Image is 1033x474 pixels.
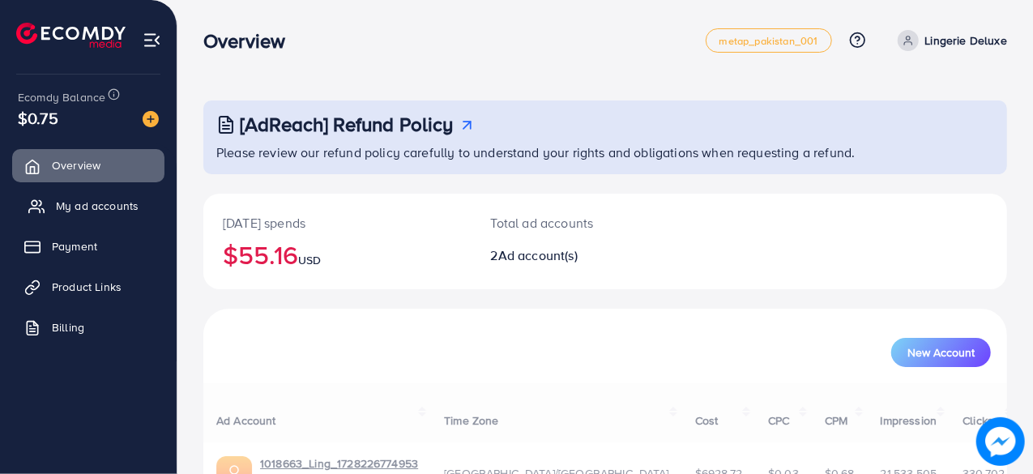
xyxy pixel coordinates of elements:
[52,319,84,335] span: Billing
[52,157,100,173] span: Overview
[891,338,991,367] button: New Account
[223,239,452,270] h2: $55.16
[12,190,164,222] a: My ad accounts
[491,213,653,233] p: Total ad accounts
[719,36,818,46] span: metap_pakistan_001
[976,417,1025,466] img: image
[706,28,832,53] a: metap_pakistan_001
[907,347,975,358] span: New Account
[498,246,578,264] span: Ad account(s)
[52,279,122,295] span: Product Links
[12,230,164,263] a: Payment
[12,311,164,344] a: Billing
[203,29,298,53] h3: Overview
[491,248,653,263] h2: 2
[216,143,997,162] p: Please review our refund policy carefully to understand your rights and obligations when requesti...
[143,111,159,127] img: image
[16,23,126,48] img: logo
[925,31,1007,50] p: Lingerie Deluxe
[12,271,164,303] a: Product Links
[143,31,161,49] img: menu
[18,106,58,130] span: $0.75
[240,113,454,136] h3: [AdReach] Refund Policy
[18,89,105,105] span: Ecomdy Balance
[298,252,321,268] span: USD
[12,149,164,181] a: Overview
[56,198,139,214] span: My ad accounts
[52,238,97,254] span: Payment
[891,30,1007,51] a: Lingerie Deluxe
[223,213,452,233] p: [DATE] spends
